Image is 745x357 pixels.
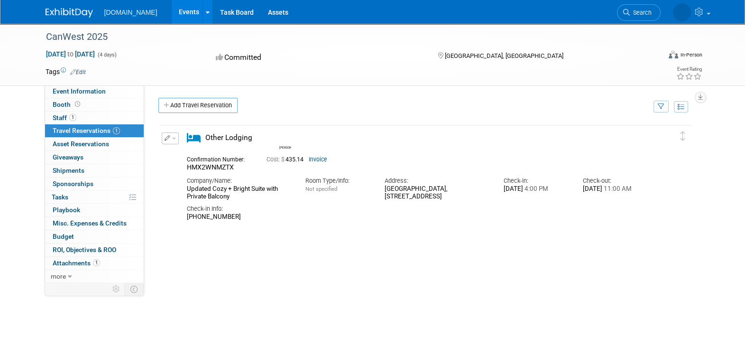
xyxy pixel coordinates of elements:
span: Budget [53,233,74,240]
div: Company/Name: [187,177,291,185]
a: Budget [45,230,144,243]
a: Event Information [45,85,144,98]
span: [DOMAIN_NAME] [104,9,157,16]
span: Booth [53,101,82,108]
span: Travel Reservations [53,127,120,134]
span: Playbook [53,206,80,214]
span: [DATE] [DATE] [46,50,95,58]
a: Misc. Expenses & Credits [45,217,144,230]
div: Event Rating [676,67,701,72]
a: more [45,270,144,283]
span: 1 [93,259,100,266]
a: Edit [70,69,86,75]
span: Booth not reserved yet [73,101,82,108]
a: Shipments [45,164,144,177]
div: Check-out: [582,177,647,185]
a: Sponsorships [45,178,144,190]
span: 1 [69,114,76,121]
span: [GEOGRAPHIC_DATA], [GEOGRAPHIC_DATA] [445,52,563,59]
span: to [66,50,75,58]
span: ROI, Objectives & ROO [53,246,116,254]
div: Event Format [605,49,702,64]
div: [PHONE_NUMBER] [187,213,648,221]
i: Filter by Traveler [658,104,664,110]
td: Tags [46,67,86,76]
span: Search [630,9,652,16]
div: Committed [213,49,423,66]
div: Shawn Wilkie [277,131,294,150]
div: [DATE] [582,185,647,193]
img: Format-Inperson.png [669,51,678,58]
div: In-Person [680,51,702,58]
div: Shawn Wilkie [279,144,291,150]
a: Invoice [309,156,327,163]
span: 1 [113,127,120,134]
div: Check-in Info: [187,205,648,213]
span: Sponsorships [53,180,93,188]
div: CanWest 2025 [43,28,646,46]
div: Address: [385,177,489,185]
a: Asset Reservations [45,138,144,150]
span: Attachments [53,259,100,267]
a: Tasks [45,191,144,204]
span: Event Information [53,87,106,95]
span: HMX2WNMZTX [187,163,234,171]
span: 435.14 [267,156,307,163]
span: (4 days) [97,52,117,58]
i: Other Lodging [187,132,201,143]
a: Travel Reservations1 [45,124,144,137]
span: more [51,272,66,280]
img: ExhibitDay [46,8,93,18]
a: Search [617,4,661,21]
a: Attachments1 [45,257,144,270]
div: Room Type/Info: [305,177,370,185]
td: Personalize Event Tab Strip [108,283,125,295]
a: Staff1 [45,112,144,124]
img: Taimir Loyola [673,3,691,21]
td: Toggle Event Tabs [124,283,144,295]
span: 4:00 PM [523,185,548,192]
span: 11:00 AM [602,185,631,192]
span: Cost: $ [267,156,285,163]
span: Staff [53,114,76,122]
div: Check-in: [503,177,568,185]
a: Giveaways [45,151,144,164]
span: Misc. Expenses & Credits [53,219,127,227]
div: [GEOGRAPHIC_DATA], [STREET_ADDRESS] [385,185,489,201]
span: Shipments [53,167,84,174]
a: Add Travel Reservation [158,98,238,113]
i: Click and drag to move item [681,132,685,141]
div: Updated Cozy + Bright Suite with Private Balcony [187,185,291,201]
a: ROI, Objectives & ROO [45,244,144,256]
div: Confirmation Number: [187,153,252,163]
span: Asset Reservations [53,140,109,148]
div: [DATE] [503,185,568,193]
span: Not specified [305,186,337,192]
a: Booth [45,98,144,111]
span: Other Lodging [205,133,252,142]
span: Tasks [52,193,68,201]
a: Playbook [45,204,144,216]
img: Shawn Wilkie [279,131,293,144]
span: Giveaways [53,153,83,161]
